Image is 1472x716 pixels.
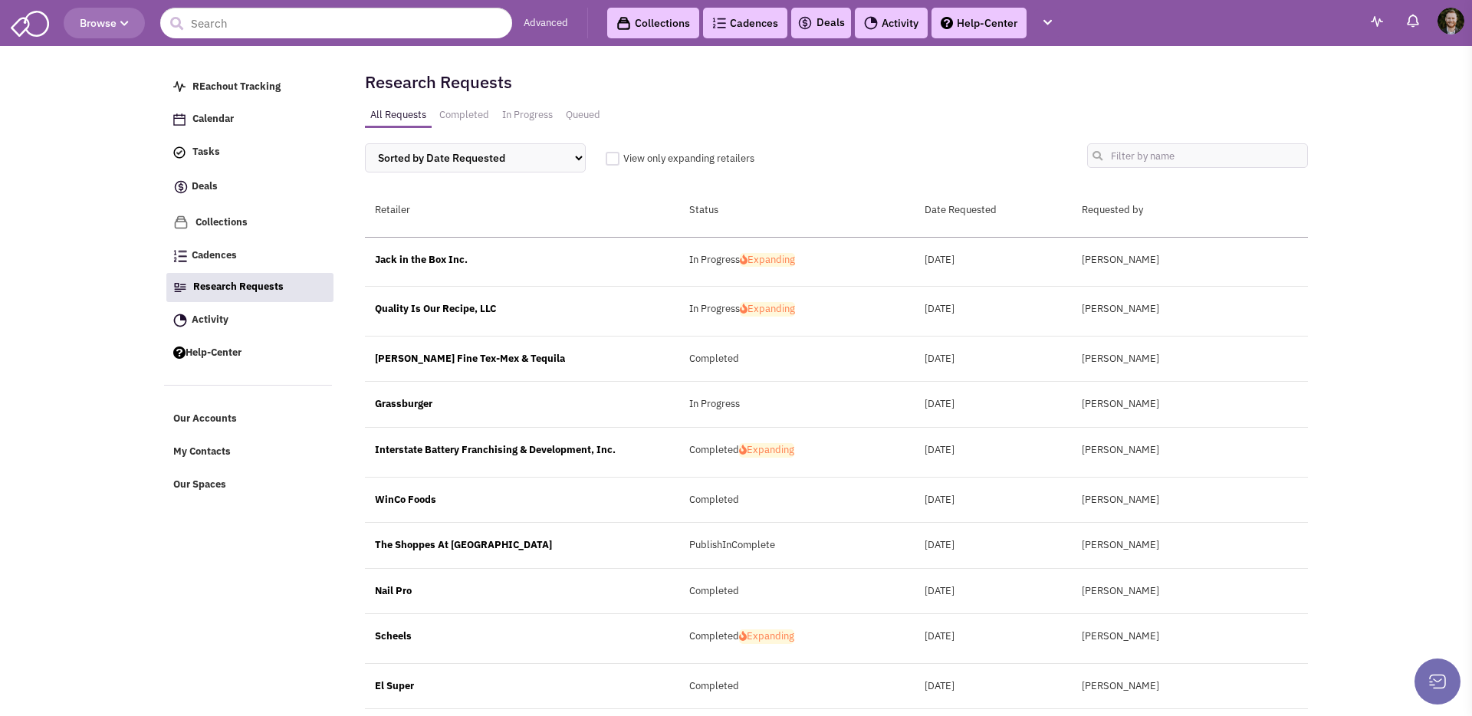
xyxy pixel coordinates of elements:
img: icon-tasks.png [173,146,186,159]
a: In Progress [497,104,558,126]
div: Status [679,203,915,218]
div: In Progress [679,302,915,320]
div: Completed [679,584,915,599]
div: [DATE] [915,397,1072,412]
div: [DATE] [915,679,1072,694]
div: [PERSON_NAME] [1072,302,1308,317]
a: Our Accounts [166,405,333,434]
div: [PERSON_NAME] [1072,629,1308,644]
div: [DATE] [915,352,1072,366]
a: Collections [607,8,699,38]
a: Collections [166,208,333,238]
button: Browse [64,8,145,38]
div: Completed [679,629,915,648]
div: [PERSON_NAME] [1072,493,1308,507]
a: Completed [434,104,495,126]
a: REachout Tracking [166,73,333,102]
span: Tasks [192,146,220,159]
div: Interstate Battery Franchising & Development, Inc. [365,443,679,458]
a: Deals [797,14,845,32]
div: [PERSON_NAME] [1072,397,1308,412]
span: View only expanding retailers [623,152,754,165]
a: My Contacts [166,438,333,467]
a: Activity [855,8,928,38]
img: icon-deals.svg [797,14,813,32]
div: In Progress [679,253,915,271]
span: Calendar [192,113,234,126]
div: Nail Pro [365,584,679,599]
input: Search [160,8,512,38]
img: Cadences_logo.png [173,250,187,262]
div: Completed [679,493,915,507]
span: Browse [80,16,129,30]
span: Activity [192,313,228,326]
div: [DATE] [915,538,1072,553]
img: icon-collection-lavender.png [173,215,189,230]
label: Expanding [740,253,795,268]
a: Advanced [524,16,568,31]
div: [DATE] [915,443,1072,458]
img: Austin Tidwell [1437,8,1464,34]
label: Expanding [739,629,794,644]
a: Our Spaces [166,471,333,500]
span: Cadences [192,249,237,262]
div: WinCo Foods [365,493,679,507]
div: Grassburger [365,397,679,412]
div: Completed [679,679,915,694]
img: Activity.png [173,314,187,327]
span: Collections [195,215,248,228]
div: [DATE] [915,253,1072,268]
div: Requested by [1072,203,1308,218]
a: Help-Center [166,339,333,368]
div: [DATE] [915,302,1072,317]
label: Expanding [739,443,794,458]
div: El Super [365,679,679,694]
img: Cadences_logo.png [712,18,726,28]
img: help.png [173,347,186,359]
img: SmartAdmin [11,8,49,37]
div: The Shoppes At [GEOGRAPHIC_DATA] [365,538,679,553]
div: Jack in the Box Inc. [365,253,679,268]
a: Help-Center [932,8,1027,38]
img: Research.png [174,283,186,292]
div: PublishInComplete [679,538,915,553]
img: icon-deals.svg [173,178,189,196]
div: [DATE] [915,493,1072,507]
a: Activity [166,306,333,335]
div: [PERSON_NAME] [1072,538,1308,553]
img: help.png [941,17,953,29]
div: [PERSON_NAME] [1072,584,1308,599]
a: All Requests [365,104,432,129]
span: Research Requests [193,280,284,293]
img: icon-collection-lavender-black.svg [616,16,631,31]
div: [PERSON_NAME] [1072,443,1308,458]
label: Retailer [375,203,410,218]
div: Completed [679,443,915,461]
div: [PERSON_NAME] [1072,679,1308,694]
a: Tasks [166,138,333,167]
a: Cadences [166,241,333,271]
img: Calendar.png [173,113,186,126]
label: Expanding [740,302,795,317]
a: Queued [560,104,606,126]
h2: Research Requests [365,75,512,89]
div: Date Requested [915,203,1072,218]
a: Deals [166,171,333,204]
input: Filter by name [1087,143,1308,168]
span: Our Accounts [173,412,237,425]
span: Our Spaces [173,478,226,491]
div: [PERSON_NAME] [1072,253,1308,268]
img: Activity.png [864,16,878,30]
a: Research Requests [166,273,333,302]
a: Calendar [166,105,333,134]
div: In Progress [679,397,915,412]
div: [DATE] [915,629,1072,644]
div: Scheels [365,629,679,644]
div: [PERSON_NAME] Fine Tex-Mex & Tequila [365,352,679,366]
div: Quality Is Our Recipe, LLC [365,302,679,317]
a: Cadences [703,8,787,38]
span: My Contacts [173,445,231,458]
span: REachout Tracking [192,80,281,93]
div: [PERSON_NAME] [1072,352,1308,366]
